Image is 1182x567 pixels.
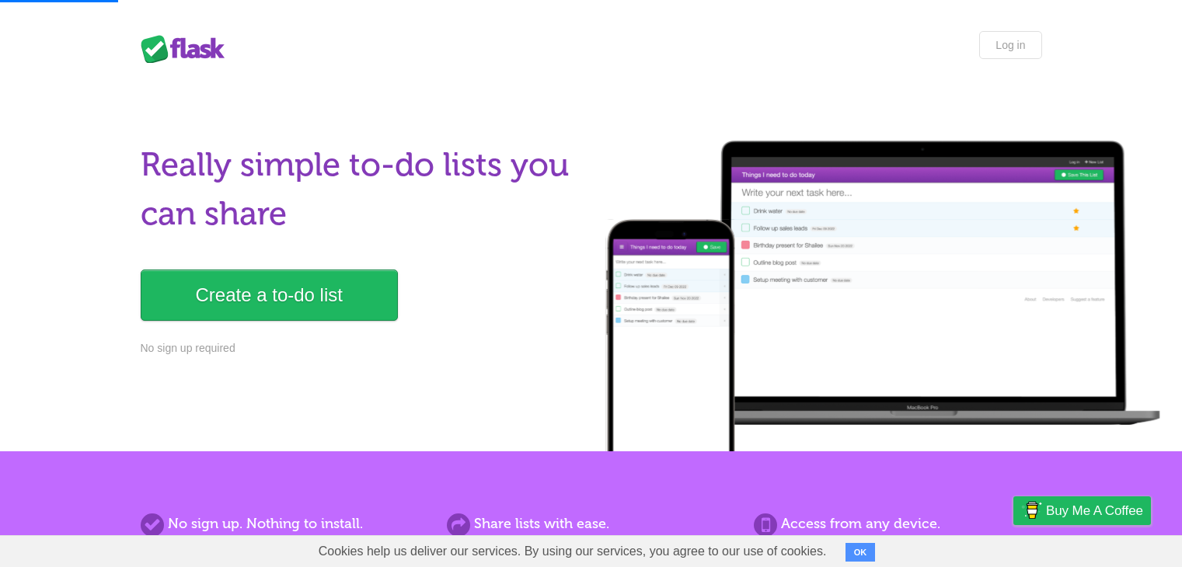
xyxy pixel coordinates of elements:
h2: Access from any device. [754,513,1041,534]
h2: No sign up. Nothing to install. [141,513,428,534]
button: OK [846,543,876,562]
a: Log in [979,31,1041,59]
a: Create a to-do list [141,270,398,321]
span: Cookies help us deliver our services. By using our services, you agree to our use of cookies. [303,536,842,567]
h2: Share lists with ease. [447,513,734,534]
img: Buy me a coffee [1021,497,1042,524]
h1: Really simple to-do lists you can share [141,141,582,238]
div: Flask Lists [141,35,234,63]
p: No sign up required [141,340,582,357]
a: Buy me a coffee [1013,496,1151,525]
span: Buy me a coffee [1046,497,1143,524]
